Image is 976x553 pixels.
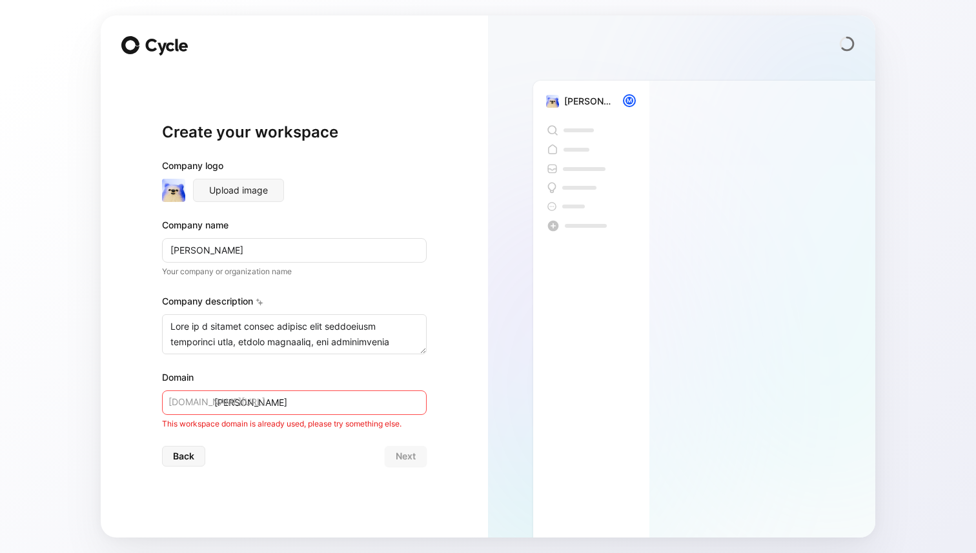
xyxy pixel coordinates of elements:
div: This workspace domain is already used, please try something else. [162,417,427,430]
div: [PERSON_NAME] [564,94,612,109]
div: Company description [162,294,427,314]
span: [DOMAIN_NAME][URL] [168,394,265,410]
p: Your company or organization name [162,265,427,278]
h1: Create your workspace [162,122,427,143]
button: Upload image [193,179,284,202]
img: alan.eu [546,95,559,108]
span: Upload image [209,183,268,198]
img: alan.eu [162,179,185,202]
span: Back [173,448,194,464]
div: M [624,96,635,106]
div: Company logo [162,158,427,179]
div: Domain [162,370,427,385]
div: Company name [162,217,427,233]
button: Back [162,446,205,467]
input: Example [162,238,427,263]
